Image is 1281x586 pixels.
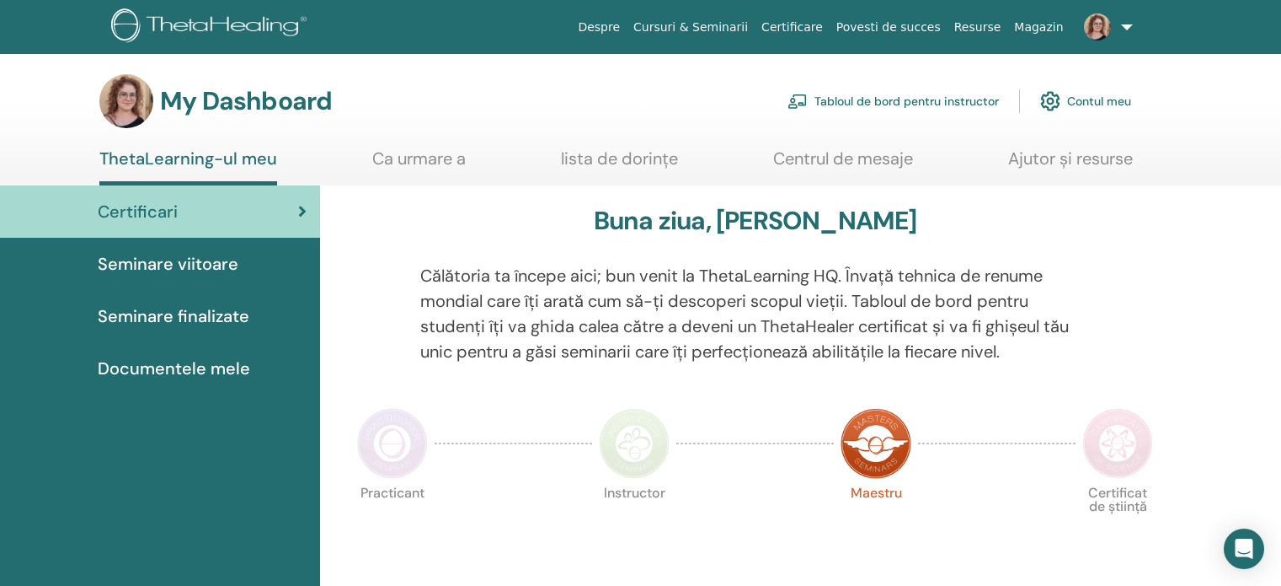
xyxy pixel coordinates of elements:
a: lista de dorințe [561,148,678,181]
a: ThetaLearning-ul meu [99,148,277,185]
img: Practitioner [357,408,428,479]
img: default.jpg [1084,13,1111,40]
img: cog.svg [1040,87,1060,116]
a: Resurse [947,12,1008,43]
a: Contul meu [1040,83,1131,120]
img: Master [841,408,911,479]
h3: My Dashboard [160,86,332,116]
img: Certificate of Science [1082,408,1153,479]
div: Open Intercom Messenger [1224,529,1264,569]
h3: Buna ziua, [PERSON_NAME] [594,206,917,236]
span: Seminare finalizate [98,304,249,329]
img: Instructor [599,408,670,479]
img: default.jpg [99,74,153,128]
p: Instructor [599,487,670,557]
a: Ajutor și resurse [1008,148,1133,181]
span: Documentele mele [98,356,250,381]
a: Magazin [1007,12,1070,43]
a: Centrul de mesaje [773,148,913,181]
span: Certificari [98,199,178,224]
a: Ca urmare a [372,148,466,181]
img: chalkboard-teacher.svg [787,94,808,109]
p: Certificat de știință [1082,487,1153,557]
p: Maestru [841,487,911,557]
span: Seminare viitoare [98,251,238,277]
a: Povesti de succes [830,12,947,43]
p: Călătoria ta începe aici; bun venit la ThetaLearning HQ. Învață tehnica de renume mondial care îț... [420,263,1091,364]
a: Certificare [755,12,830,43]
a: Tabloul de bord pentru instructor [787,83,999,120]
p: Practicant [357,487,428,557]
a: Cursuri & Seminarii [627,12,755,43]
img: logo.png [111,8,312,46]
a: Despre [571,12,627,43]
